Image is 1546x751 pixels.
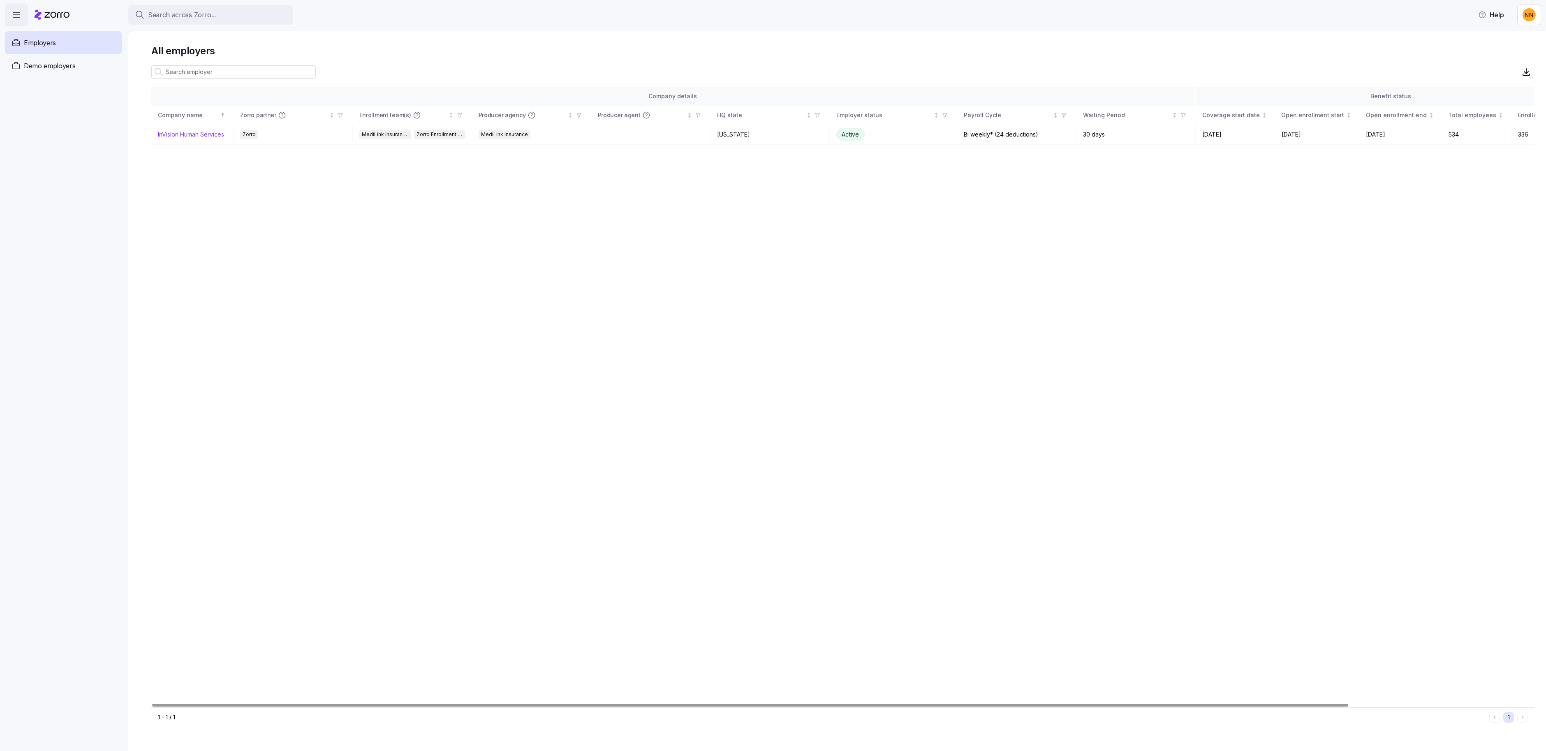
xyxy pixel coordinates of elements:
[448,112,454,118] div: Not sorted
[1428,112,1434,118] div: Not sorted
[591,106,711,125] th: Producer agentNot sorted
[128,5,293,25] button: Search across Zorro...
[1523,8,1536,21] img: 03df8804be8400ef86d83aae3e04acca
[220,112,226,118] div: Sorted ascending
[1202,111,1260,120] div: Coverage start date
[830,106,957,125] th: Employer statusNot sorted
[687,112,692,118] div: Not sorted
[1359,125,1442,145] td: [DATE]
[1472,7,1511,23] button: Help
[598,111,641,119] span: Producer agent
[711,106,830,125] th: HQ stateNot sorted
[151,65,316,79] input: Search employer
[240,111,276,119] span: Zorro partner
[711,125,830,145] td: [US_STATE]
[151,44,1534,57] h1: All employers
[717,111,804,120] div: HQ state
[1275,125,1360,145] td: [DATE]
[472,106,591,125] th: Producer agencyNot sorted
[158,92,1188,101] div: Company details
[1442,125,1512,145] td: 534
[1498,112,1504,118] div: Not sorted
[5,54,122,77] a: Demo employers
[806,112,812,118] div: Not sorted
[329,112,335,118] div: Not sorted
[158,713,1486,721] div: 1 - 1 / 1
[1053,112,1058,118] div: Not sorted
[1196,106,1275,125] th: Coverage start dateNot sorted
[148,10,216,20] span: Search across Zorro...
[842,131,859,138] span: Active
[1359,106,1442,125] th: Open enrollment endNot sorted
[1076,125,1196,145] td: 30 days
[836,111,932,120] div: Employer status
[1282,111,1345,120] div: Open enrollment start
[1261,112,1267,118] div: Not sorted
[24,61,76,71] span: Demo employers
[1449,111,1497,120] div: Total employees
[353,106,472,125] th: Enrollment team(s)Not sorted
[957,106,1076,125] th: Payroll CycleNot sorted
[151,106,234,125] th: Company nameSorted ascending
[362,130,408,139] span: MediLink Insurance
[964,111,1051,120] div: Payroll Cycle
[234,106,353,125] th: Zorro partnerNot sorted
[158,130,224,139] a: InVision Human Services
[481,130,528,139] span: MediLink Insurance
[243,130,256,139] span: Zorro
[158,111,219,120] div: Company name
[1346,112,1352,118] div: Not sorted
[5,31,122,54] a: Employers
[1076,106,1196,125] th: Waiting PeriodNot sorted
[1503,712,1514,723] button: 1
[567,112,573,118] div: Not sorted
[1478,10,1504,20] span: Help
[1172,112,1178,118] div: Not sorted
[1275,106,1360,125] th: Open enrollment startNot sorted
[933,112,939,118] div: Not sorted
[1196,125,1275,145] td: [DATE]
[957,125,1076,145] td: Bi weekly* (24 deductions)
[24,38,56,48] span: Employers
[1366,111,1427,120] div: Open enrollment end
[1517,712,1528,723] button: Next page
[1489,712,1500,723] button: Previous page
[479,111,526,119] span: Producer agency
[359,111,411,119] span: Enrollment team(s)
[417,130,463,139] span: Zorro Enrollment Team
[1083,111,1170,120] div: Waiting Period
[1442,106,1512,125] th: Total employeesNot sorted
